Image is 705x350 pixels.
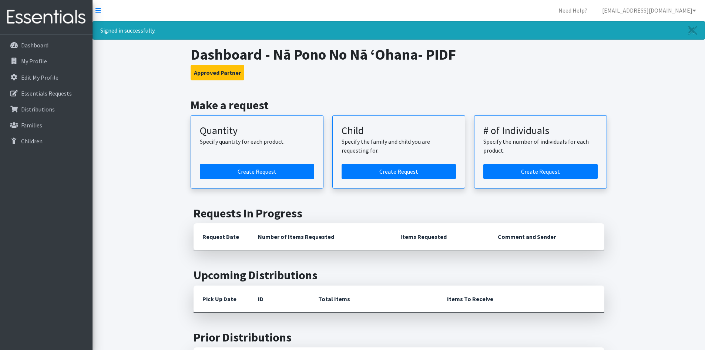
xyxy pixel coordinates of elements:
[194,286,249,313] th: Pick Up Date
[3,134,90,149] a: Children
[191,98,607,112] h2: Make a request
[249,223,392,250] th: Number of Items Requested
[194,330,604,344] h2: Prior Distributions
[392,223,489,250] th: Items Requested
[489,223,604,250] th: Comment and Sender
[194,223,249,250] th: Request Date
[191,65,244,80] button: Approved Partner
[3,86,90,101] a: Essentials Requests
[200,137,314,146] p: Specify quantity for each product.
[3,118,90,133] a: Families
[483,124,598,137] h3: # of Individuals
[21,90,72,97] p: Essentials Requests
[21,74,58,81] p: Edit My Profile
[438,286,604,313] th: Items To Receive
[200,164,314,179] a: Create a request by quantity
[483,137,598,155] p: Specify the number of individuals for each product.
[309,286,438,313] th: Total Items
[3,5,90,30] img: HumanEssentials
[21,121,42,129] p: Families
[483,164,598,179] a: Create a request by number of individuals
[3,102,90,117] a: Distributions
[681,21,705,39] a: Close
[342,124,456,137] h3: Child
[194,268,604,282] h2: Upcoming Distributions
[21,137,43,145] p: Children
[21,106,55,113] p: Distributions
[194,206,604,220] h2: Requests In Progress
[21,41,48,49] p: Dashboard
[249,286,309,313] th: ID
[21,57,47,65] p: My Profile
[342,137,456,155] p: Specify the family and child you are requesting for.
[3,38,90,53] a: Dashboard
[191,46,607,63] h1: Dashboard - Nā Pono No Nā ʻOhana- PIDF
[93,21,705,40] div: Signed in successfully.
[596,3,702,18] a: [EMAIL_ADDRESS][DOMAIN_NAME]
[342,164,456,179] a: Create a request for a child or family
[3,70,90,85] a: Edit My Profile
[200,124,314,137] h3: Quantity
[3,54,90,69] a: My Profile
[553,3,593,18] a: Need Help?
